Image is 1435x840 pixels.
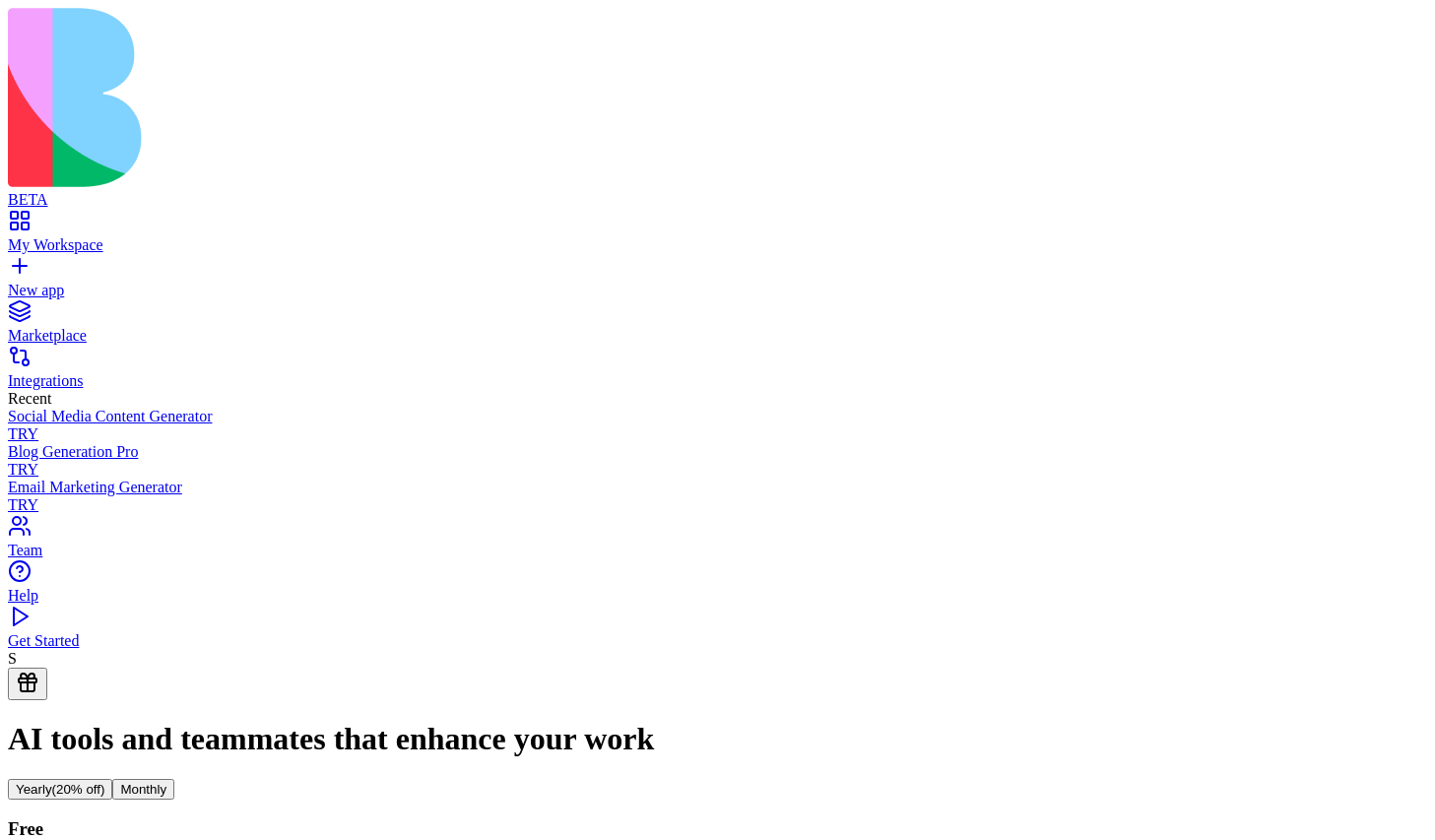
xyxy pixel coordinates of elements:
[8,408,1427,425] div: Social Media Content Generator
[8,264,1427,299] a: New app
[8,587,1427,605] div: Help
[8,425,1427,443] div: TRY
[8,461,1427,479] div: TRY
[8,390,51,407] span: Recent
[8,569,1427,605] a: Help
[52,782,105,797] span: (20% off)
[8,818,1427,840] h3: Free
[8,372,1427,390] div: Integrations
[8,191,1427,209] div: BETA
[8,650,17,667] span: S
[8,443,1427,479] a: Blog Generation ProTRY
[8,408,1427,443] a: Social Media Content GeneratorTRY
[8,8,800,187] img: logo
[8,524,1427,559] a: Team
[8,496,1427,514] div: TRY
[8,327,1427,345] div: Marketplace
[8,309,1427,345] a: Marketplace
[8,542,1427,559] div: Team
[8,219,1427,254] a: My Workspace
[8,779,112,800] button: Yearly
[8,614,1427,650] a: Get Started
[8,632,1427,650] div: Get Started
[8,443,1427,461] div: Blog Generation Pro
[8,721,1427,757] h1: AI tools and teammates that enhance your work
[8,479,1427,496] div: Email Marketing Generator
[8,282,1427,299] div: New app
[112,779,174,800] button: Monthly
[8,355,1427,390] a: Integrations
[8,479,1427,514] a: Email Marketing GeneratorTRY
[8,173,1427,209] a: BETA
[8,236,1427,254] div: My Workspace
